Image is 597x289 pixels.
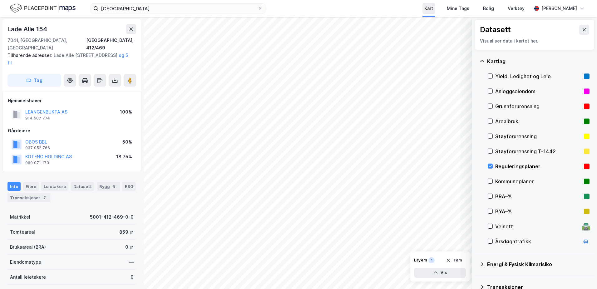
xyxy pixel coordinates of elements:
[125,243,134,251] div: 0 ㎡
[90,213,134,221] div: 5001-412-469-0-0
[447,5,469,12] div: Mine Tags
[414,268,466,278] button: Vis
[7,182,21,191] div: Info
[131,273,134,281] div: 0
[414,258,427,263] div: Layers
[495,193,581,200] div: BRA–%
[495,88,581,95] div: Anleggseiendom
[7,193,50,202] div: Transaksjoner
[541,5,577,12] div: [PERSON_NAME]
[428,257,435,263] div: 1
[508,5,525,12] div: Verktøy
[116,153,132,160] div: 18.75%
[10,228,35,236] div: Tomteareal
[8,97,136,104] div: Hjemmelshaver
[487,58,590,65] div: Kartlag
[7,74,61,87] button: Tag
[86,37,136,52] div: [GEOGRAPHIC_DATA], 412/469
[495,133,581,140] div: Støyforurensning
[10,213,30,221] div: Matrikkel
[111,183,117,190] div: 9
[41,182,68,191] div: Leietakere
[495,103,581,110] div: Grunnforurensning
[483,5,494,12] div: Bolig
[10,258,41,266] div: Eiendomstype
[10,273,46,281] div: Antall leietakere
[7,37,86,52] div: 7041, [GEOGRAPHIC_DATA], [GEOGRAPHIC_DATA]
[7,24,48,34] div: Lade Alle 154
[71,182,94,191] div: Datasett
[480,37,589,45] div: Visualiser data i kartet her.
[129,258,134,266] div: —
[122,182,136,191] div: ESG
[25,160,49,165] div: 989 071 173
[23,182,39,191] div: Eiere
[582,222,590,231] div: 🛣️
[487,261,590,268] div: Energi & Fysisk Klimarisiko
[495,178,581,185] div: Kommuneplaner
[495,148,581,155] div: Støyforurensning T-1442
[495,208,581,215] div: BYA–%
[495,238,580,245] div: Årsdøgntrafikk
[97,182,120,191] div: Bygg
[495,73,581,80] div: Yield, Ledighet og Leie
[98,4,258,13] input: Søk på adresse, matrikkel, gårdeiere, leietakere eller personer
[10,243,46,251] div: Bruksareal (BRA)
[7,52,131,67] div: Lade Alle [STREET_ADDRESS]
[424,5,433,12] div: Kart
[495,163,581,170] div: Reguleringsplaner
[7,53,54,58] span: Tilhørende adresser:
[122,138,132,146] div: 50%
[566,259,597,289] iframe: Chat Widget
[120,108,132,116] div: 100%
[42,195,48,201] div: 7
[480,25,511,35] div: Datasett
[566,259,597,289] div: Kontrollprogram for chat
[119,228,134,236] div: 859 ㎡
[25,145,50,150] div: 937 052 766
[25,116,50,121] div: 914 507 774
[442,255,466,265] button: Tøm
[10,3,76,14] img: logo.f888ab2527a4732fd821a326f86c7f29.svg
[495,118,581,125] div: Arealbruk
[8,127,136,134] div: Gårdeiere
[495,223,580,230] div: Veinett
